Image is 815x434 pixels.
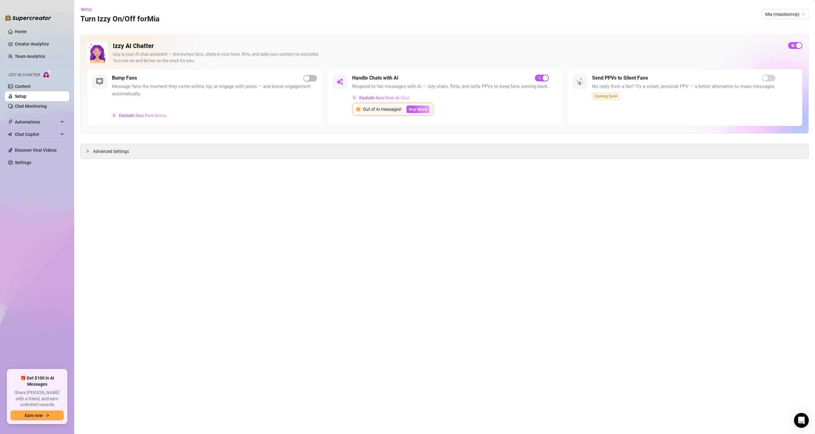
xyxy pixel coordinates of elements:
[42,70,52,79] img: AI Chatter
[356,107,361,111] span: exclamation-circle
[592,93,620,100] span: Coming Soon
[794,413,809,428] div: Open Intercom Messenger
[113,51,783,64] div: Izzy is your AI chat assistant — she bumps fans, chats in your tone, flirts, and sells your conte...
[352,83,549,90] span: Respond to fan messages with AI — Izzy chats, flirts, and sells PPVs to keep fans coming back.
[576,78,583,85] img: svg%3e
[45,413,49,418] span: arrow-right
[5,15,51,21] img: logo-BBDzfeDw.svg
[80,4,97,14] button: Setup
[87,42,108,63] img: Izzy AI Chatter
[15,39,64,49] a: Creator Analytics
[112,111,167,120] button: Exclude fans from Bump
[352,93,410,103] button: Exclude fans from AI Chat
[8,132,12,137] img: Chat Copilot
[352,96,357,100] img: svg%3e
[86,149,89,153] span: collapsed
[407,106,429,113] button: Buy More
[11,410,64,420] button: Earn nowarrow-right
[352,74,399,82] h5: Handle Chats with AI
[9,72,40,78] span: Izzy AI Chatter
[15,104,47,109] a: Chat Monitoring
[592,83,775,90] span: No reply from a fan? Try a smart, personal PPV — a better alternative to mass messages.
[15,129,59,139] span: Chat Copilot
[15,29,27,34] a: Home
[15,160,31,165] a: Settings
[765,10,805,19] span: Mia (miaolsonvip)
[15,54,45,59] a: Team Analytics
[93,148,129,155] span: Advanced Settings
[119,113,167,118] span: Exclude fans from Bump
[11,375,64,387] span: 🎁 Get $100 in AI Messages
[80,14,160,24] h3: Turn Izzy On/Off for Mia
[112,83,317,98] span: Message fans the moment they come online, tip, or engage with posts — and boost engagement automa...
[25,413,43,418] span: Earn now
[113,42,783,50] h2: Izzy AI Chatter
[592,74,648,82] h5: Send PPVs to Silent Fans
[336,78,343,85] img: svg%3e
[81,7,92,12] span: Setup
[15,94,26,99] a: Setup
[15,84,31,89] a: Content
[409,107,427,112] span: Buy More
[802,12,805,16] span: team
[8,119,13,124] span: thunderbolt
[363,106,402,113] div: Out of AI messages!
[15,148,57,153] a: Discover Viral Videos
[96,78,103,85] img: svg%3e
[86,148,93,154] div: collapsed
[112,113,117,118] img: svg%3e
[112,74,137,82] h5: Bump Fans
[11,390,64,408] span: Share [PERSON_NAME] with a friend, and earn unlimited rewards
[359,95,410,100] span: Exclude fans from AI Chat
[15,117,59,127] span: Automations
